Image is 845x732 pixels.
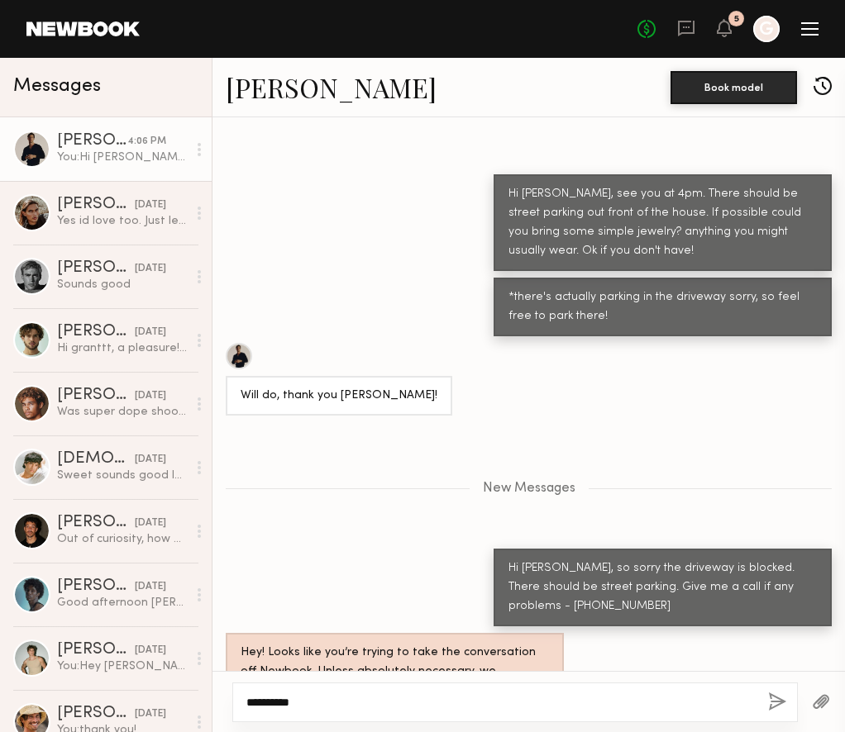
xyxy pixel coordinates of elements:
[753,16,780,42] a: G
[135,706,166,722] div: [DATE]
[57,150,187,165] div: You: Hi [PERSON_NAME], so sorry the driveway is blocked. There should be street parking. Give me ...
[241,644,549,720] div: Hey! Looks like you’re trying to take the conversation off Newbook. Unless absolutely necessary, ...
[135,579,166,595] div: [DATE]
[671,79,797,93] a: Book model
[483,482,575,496] span: New Messages
[57,706,135,722] div: [PERSON_NAME]
[135,643,166,658] div: [DATE]
[57,451,135,468] div: [DEMOGRAPHIC_DATA][PERSON_NAME]
[57,595,187,611] div: Good afternoon [PERSON_NAME], thank you for reaching out. I am impressed by the vintage designs o...
[57,133,127,150] div: [PERSON_NAME]
[57,404,187,420] div: Was super dope shooting! Thanks for having me!
[57,531,187,547] div: Out of curiosity, how many pieces would you be gifting?
[57,213,187,229] div: Yes id love too. Just let me know when. Blessings
[226,69,437,105] a: [PERSON_NAME]
[57,197,135,213] div: [PERSON_NAME]
[508,288,817,326] div: *there's actually parking in the driveway sorry, so feel free to park there!
[57,578,135,595] div: [PERSON_NAME]
[508,559,817,616] div: Hi [PERSON_NAME], so sorry the driveway is blocked. There should be street parking. Give me a cal...
[135,325,166,340] div: [DATE]
[734,15,739,24] div: 5
[127,134,166,150] div: 4:06 PM
[57,387,135,404] div: [PERSON_NAME]
[135,197,166,213] div: [DATE]
[57,658,187,674] div: You: Hey [PERSON_NAME]! Wanted to send you some Summer pieces, pinged you on i g . LMK!
[57,324,135,340] div: [PERSON_NAME]
[671,71,797,104] button: Book model
[135,388,166,404] div: [DATE]
[57,642,135,658] div: [PERSON_NAME]
[57,515,135,531] div: [PERSON_NAME]
[135,261,166,277] div: [DATE]
[57,277,187,292] div: Sounds good
[57,260,135,277] div: [PERSON_NAME]
[508,185,817,261] div: Hi [PERSON_NAME], see you at 4pm. There should be street parking out front of the house. If possi...
[57,340,187,356] div: Hi granttt, a pleasure! I’m currently planning to go to [GEOGRAPHIC_DATA] to do some work next month
[135,516,166,531] div: [DATE]
[241,387,437,406] div: Will do, thank you [PERSON_NAME]!
[135,452,166,468] div: [DATE]
[13,77,101,96] span: Messages
[57,468,187,483] div: Sweet sounds good looking forward!!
